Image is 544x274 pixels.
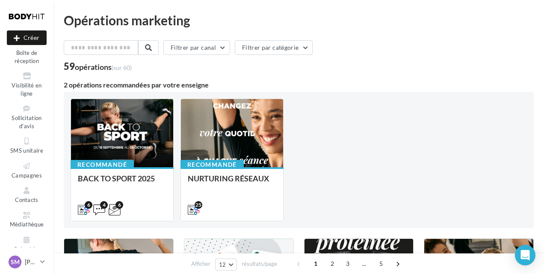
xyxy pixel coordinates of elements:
a: Calendrier [7,233,47,254]
div: Open Intercom Messenger [515,245,535,265]
div: Recommandé [180,160,244,169]
div: 2 opérations recommandées par votre enseigne [64,81,534,88]
button: Filtrer par canal [163,40,230,55]
span: Calendrier [13,246,40,253]
a: Boîte de réception83 [7,35,47,66]
a: Sollicitation d'avis [7,102,47,131]
div: opérations [75,63,132,71]
button: Créer [7,30,47,45]
div: 6 [115,201,123,209]
div: BACK TO SPORT 2025 [78,174,166,191]
span: Afficher [191,260,210,268]
div: Nouvelle campagne [7,30,47,45]
div: Opérations marketing [64,14,534,27]
div: 59 [64,62,132,71]
span: Visibilité en ligne [12,82,41,97]
span: SMS unitaire [10,147,43,154]
div: 25 [195,201,202,209]
a: Contacts [7,184,47,205]
span: Contacts [15,196,38,203]
a: SM [PERSON_NAME] [7,254,47,270]
span: Sollicitation d'avis [12,114,41,129]
button: Filtrer par catégorie [235,40,313,55]
span: 12 [219,261,226,268]
div: Recommandé [71,160,134,169]
span: 2 [325,257,339,271]
span: résultats/page [242,260,277,268]
div: NURTURING RÉSEAUX [188,174,276,191]
a: Visibilité en ligne [7,69,47,99]
button: 12 [215,259,237,271]
a: Médiathèque [7,209,47,230]
span: 3 [341,257,355,271]
div: 6 [85,201,92,209]
a: SMS unitaire [7,135,47,156]
p: [PERSON_NAME] [25,258,37,266]
span: 5 [374,257,388,271]
span: (sur 60) [112,64,132,71]
span: 1 [309,257,322,271]
span: SM [11,258,20,266]
span: ... [358,257,371,271]
span: Campagnes [12,172,42,179]
span: Médiathèque [10,221,44,228]
a: Campagnes [7,160,47,181]
div: 4 [100,201,108,209]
